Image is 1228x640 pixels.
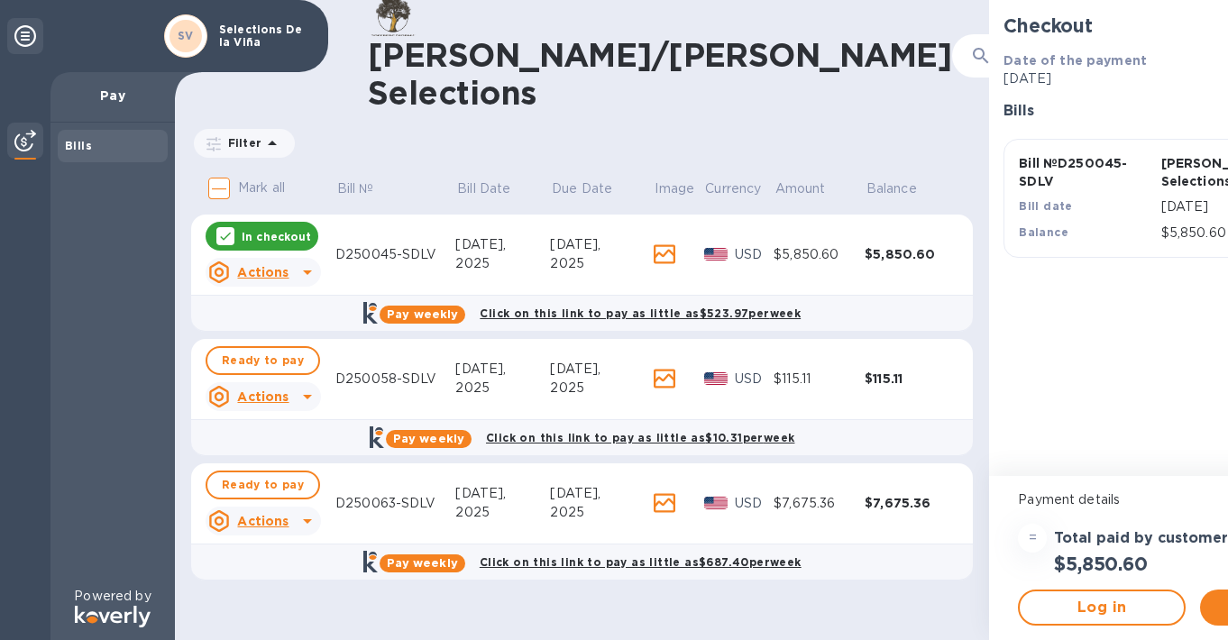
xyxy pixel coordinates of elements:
div: = [1018,524,1047,553]
div: [DATE], [455,484,550,503]
p: Currency [705,179,761,198]
div: 2025 [455,379,550,398]
p: Balance [866,179,917,198]
div: 2025 [550,503,653,522]
div: [DATE], [550,360,653,379]
div: $7,675.36 [774,494,865,513]
b: Bills [65,139,92,152]
div: D250045-SDLV [335,245,455,264]
div: $115.11 [774,370,865,389]
img: USD [704,372,729,385]
b: Click on this link to pay as little as $687.40 per week [480,555,802,569]
p: Image [655,179,694,198]
div: $115.11 [865,370,956,388]
span: Log in [1034,597,1169,618]
div: D250063-SDLV [335,494,455,513]
p: Filter [221,135,261,151]
p: Mark all [238,178,285,197]
div: [DATE], [550,235,653,254]
span: Due Date [552,179,636,198]
div: $5,850.60 [865,245,956,263]
p: Due Date [552,179,612,198]
span: Bill № [337,179,398,198]
div: [DATE], [455,235,550,254]
div: $7,675.36 [865,494,956,512]
button: Ready to pay [206,471,320,499]
span: Amount [775,179,849,198]
u: Actions [237,514,289,528]
div: D250058-SDLV [335,370,455,389]
b: Balance [1019,225,1068,239]
div: 2025 [455,503,550,522]
p: Selections De la Viña [219,23,309,49]
div: 2025 [455,254,550,273]
b: Click on this link to pay as little as $10.31 per week [486,431,794,444]
span: Bill Date [457,179,534,198]
u: Actions [237,265,289,279]
div: [DATE], [550,484,653,503]
b: Click on this link to pay as little as $523.97 per week [480,306,801,320]
h3: Total paid by customer [1054,530,1228,547]
p: USD [735,370,774,389]
p: USD [735,494,774,513]
p: Bill Date [457,179,510,198]
span: Ready to pay [222,474,304,496]
button: Ready to pay [206,346,320,375]
u: Actions [237,389,289,404]
h1: [PERSON_NAME]/[PERSON_NAME] Selections [368,36,952,112]
div: 2025 [550,254,653,273]
img: USD [704,248,729,261]
button: Log in [1018,590,1186,626]
p: Bill № [337,179,374,198]
span: Balance [866,179,940,198]
div: $5,850.60 [774,245,865,264]
h2: $5,850.60 [1054,553,1147,575]
b: Pay weekly [387,307,458,321]
p: Bill № D250045-SDLV [1019,154,1153,190]
p: Pay [65,87,160,105]
span: Ready to pay [222,350,304,371]
div: 2025 [550,379,653,398]
b: Bill date [1019,199,1073,213]
b: Date of the payment [1003,53,1147,68]
p: In checkout [242,229,311,244]
img: USD [704,497,729,509]
img: Logo [75,606,151,627]
div: [DATE], [455,360,550,379]
b: Pay weekly [387,556,458,570]
p: USD [735,245,774,264]
b: SV [178,29,194,42]
p: Amount [775,179,826,198]
b: Pay weekly [393,432,464,445]
p: Powered by [74,587,151,606]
